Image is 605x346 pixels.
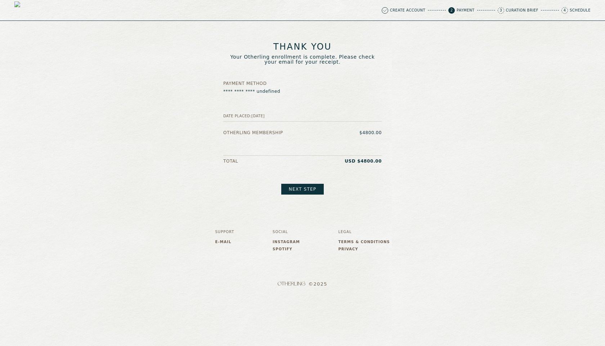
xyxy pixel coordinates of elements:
[561,7,568,14] span: 4
[457,9,475,12] p: Payment
[223,42,382,51] h1: Thank you
[359,130,382,135] p: $ 4800.00
[273,230,300,234] h3: Social
[223,130,283,135] p: Otherling Membership
[223,114,382,118] h5: Date placed: [DATE]
[223,54,382,64] p: Your Otherling enrollment is complete. Please check your email for your receipt.
[215,240,234,244] a: E-mail
[14,1,32,19] img: logo
[570,9,591,12] p: Schedule
[390,9,425,12] p: Create Account
[506,9,538,12] p: Curation Brief
[338,230,390,234] h3: Legal
[281,184,324,195] a: Next step
[273,247,300,251] a: Spotify
[498,7,504,14] span: 3
[215,281,390,287] span: © 2025
[223,159,238,164] h5: Total
[273,240,300,244] a: Instagram
[338,247,390,251] a: Privacy
[223,81,382,86] h5: Payment Method
[215,230,234,234] h3: Support
[448,7,455,14] span: 2
[345,159,382,164] p: USD $ 4800.00
[338,240,390,244] a: Terms & Conditions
